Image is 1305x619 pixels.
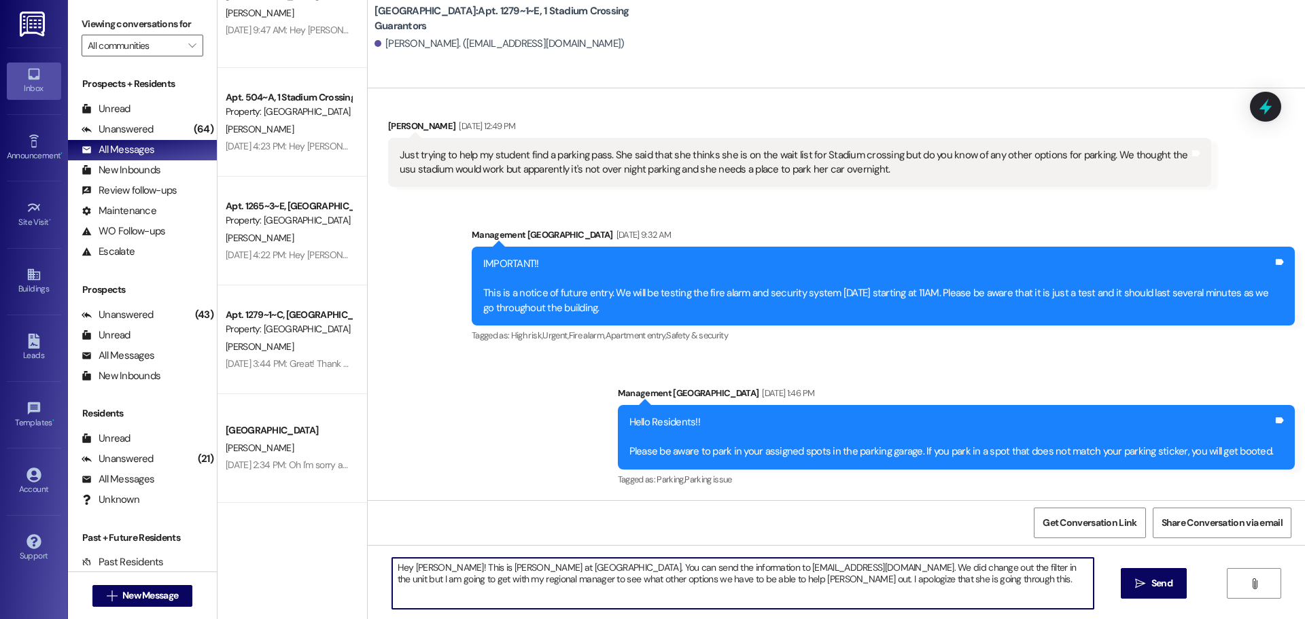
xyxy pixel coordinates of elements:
div: Apt. 1279~1~C, [GEOGRAPHIC_DATA] [226,308,351,322]
a: Buildings [7,263,61,300]
a: Site Visit • [7,196,61,233]
label: Viewing conversations for [82,14,203,35]
div: WO Follow-ups [82,224,165,238]
span: Urgent , [542,330,568,341]
div: Unknown [82,493,139,507]
span: Send [1151,576,1172,590]
span: • [49,215,51,225]
div: [DATE] 9:32 AM [613,228,672,242]
div: (43) [192,304,217,325]
div: [DATE] 12:49 PM [455,119,515,133]
button: Get Conversation Link [1034,508,1145,538]
div: Escalate [82,245,135,259]
a: Leads [7,330,61,366]
textarea: Hey [PERSON_NAME]! This is [PERSON_NAME] at [GEOGRAPHIC_DATA]. You can send the information to [E... [392,558,1094,609]
div: Unread [82,102,130,116]
div: Tagged as: [472,325,1295,345]
div: Management [GEOGRAPHIC_DATA] [618,386,1295,405]
div: Hello Residents!! Please be aware to park in your assigned spots in the parking garage. If you pa... [629,415,1274,459]
i:  [107,590,117,601]
div: Unanswered [82,452,154,466]
span: • [60,149,63,158]
div: [DATE] 4:22 PM: Hey [PERSON_NAME]! We have a package that was delivered to the office for you. We... [226,249,853,261]
span: High risk , [511,330,543,341]
a: Account [7,463,61,500]
span: [PERSON_NAME] [226,123,294,135]
div: Unanswered [82,308,154,322]
div: [DATE] 4:23 PM: Hey [PERSON_NAME]! We have a package that was delivered to the office for you. We... [226,140,853,152]
span: • [52,416,54,425]
a: Templates • [7,397,61,434]
div: (21) [194,448,217,470]
span: Share Conversation via email [1162,516,1283,530]
div: Unread [82,328,130,342]
i:  [188,40,196,51]
img: ResiDesk Logo [20,12,48,37]
div: Unread [82,431,130,446]
div: Maintenance [82,204,156,218]
div: Apt. 504~A, 1 Stadium Crossing [226,90,351,105]
span: Parking issue [684,474,732,485]
div: Property: [GEOGRAPHIC_DATA] [226,322,351,336]
a: Inbox [7,63,61,99]
div: Past + Future Residents [68,531,217,545]
div: [DATE] 9:47 AM: Hey [PERSON_NAME], I saw you created an application with us. Do you have any ques... [226,24,681,36]
div: (64) [190,119,217,140]
div: Tagged as: [618,470,1295,489]
div: Just trying to help my student find a parking pass. She said that she thinks she is on the wait l... [400,148,1189,177]
span: Fire alarm , [569,330,606,341]
div: [PERSON_NAME]. ([EMAIL_ADDRESS][DOMAIN_NAME]) [375,37,625,51]
div: IMPORTANT!! This is a notice of future entry. We will be testing the fire alarm and security syst... [483,257,1273,315]
div: [DATE] 2:34 PM: Oh I'm sorry about that, I don't know why it wouldn't have my last name on it. Ye... [226,459,718,471]
span: [PERSON_NAME] [226,442,294,454]
div: All Messages [82,472,154,487]
div: [DATE] 3:44 PM: Great! Thank you! [226,357,360,370]
div: Prospects [68,283,217,297]
span: New Message [122,588,178,603]
button: Send [1121,568,1187,599]
i:  [1249,578,1259,589]
span: Apartment entry , [606,330,667,341]
span: Safety & security [666,330,728,341]
div: Property: [GEOGRAPHIC_DATA] [226,213,351,228]
div: [DATE] 1:46 PM [759,386,814,400]
div: Prospects + Residents [68,77,217,91]
div: Past Residents [82,555,164,569]
input: All communities [88,35,181,56]
span: Parking , [657,474,684,485]
div: All Messages [82,143,154,157]
div: [PERSON_NAME] [388,119,1211,138]
span: [PERSON_NAME] [226,7,294,19]
a: Support [7,530,61,567]
div: Management [GEOGRAPHIC_DATA] [472,228,1295,247]
button: Share Conversation via email [1153,508,1291,538]
span: [PERSON_NAME] [226,232,294,244]
div: Residents [68,406,217,421]
div: Review follow-ups [82,183,177,198]
div: Property: [GEOGRAPHIC_DATA] [226,105,351,119]
div: New Inbounds [82,369,160,383]
div: New Inbounds [82,163,160,177]
i:  [1135,578,1145,589]
span: [PERSON_NAME] [226,340,294,353]
div: [GEOGRAPHIC_DATA] [226,423,351,438]
b: [GEOGRAPHIC_DATA]: Apt. 1279~1~E, 1 Stadium Crossing Guarantors [375,4,646,33]
span: Get Conversation Link [1043,516,1136,530]
div: All Messages [82,349,154,363]
button: New Message [92,585,193,607]
div: Unanswered [82,122,154,137]
div: Apt. 1265~3~E, [GEOGRAPHIC_DATA] [226,199,351,213]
